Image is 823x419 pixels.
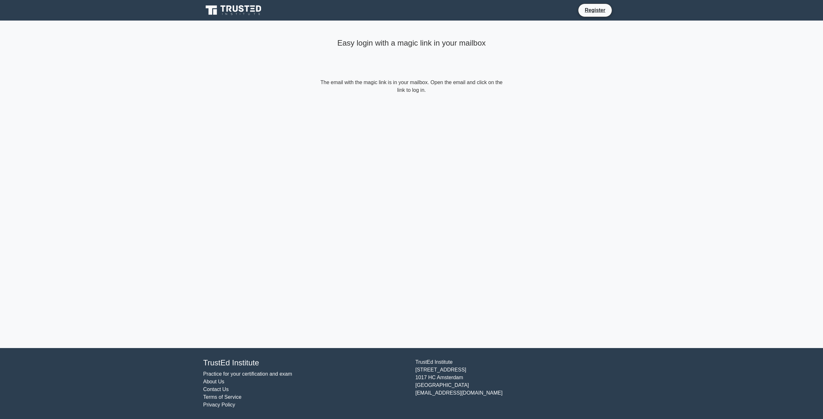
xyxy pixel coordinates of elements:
[203,371,292,377] a: Practice for your certification and exam
[319,79,504,94] form: The email with the magic link is in your mailbox. Open the email and click on the link to log in.
[203,379,224,384] a: About Us
[203,394,241,400] a: Terms of Service
[411,358,624,409] div: TrustEd Institute [STREET_ADDRESS] 1017 HC Amsterdam [GEOGRAPHIC_DATA] [EMAIL_ADDRESS][DOMAIN_NAME]
[203,387,229,392] a: Contact Us
[319,39,504,48] h4: Easy login with a magic link in your mailbox
[581,6,609,14] a: Register
[203,402,235,407] a: Privacy Policy
[203,358,408,368] h4: TrustEd Institute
